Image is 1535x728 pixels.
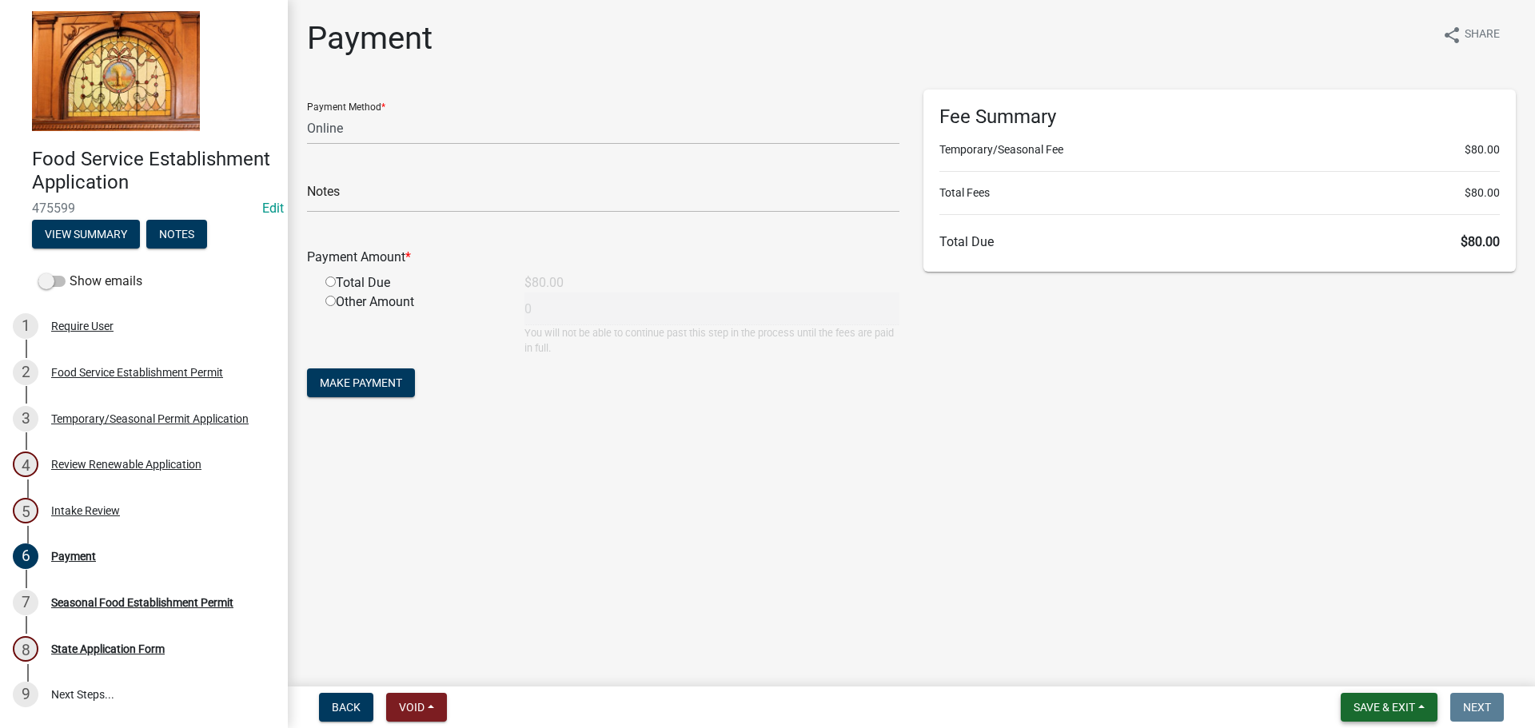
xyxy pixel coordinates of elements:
[51,597,233,608] div: Seasonal Food Establishment Permit
[146,229,207,241] wm-modal-confirm: Notes
[32,201,256,216] span: 475599
[1461,234,1500,249] span: $80.00
[51,367,223,378] div: Food Service Establishment Permit
[1442,26,1461,45] i: share
[295,248,911,267] div: Payment Amount
[13,543,38,569] div: 6
[146,220,207,249] button: Notes
[320,376,402,389] span: Make Payment
[386,693,447,722] button: Void
[1463,701,1491,714] span: Next
[51,413,249,424] div: Temporary/Seasonal Permit Application
[313,292,512,356] div: Other Amount
[939,141,1500,158] li: Temporary/Seasonal Fee
[1465,185,1500,201] span: $80.00
[1429,19,1513,50] button: shareShare
[1354,701,1415,714] span: Save & Exit
[13,360,38,385] div: 2
[1450,693,1504,722] button: Next
[332,701,361,714] span: Back
[32,148,275,194] h4: Food Service Establishment Application
[32,11,200,131] img: Jasper County, Indiana
[32,229,140,241] wm-modal-confirm: Summary
[262,201,284,216] a: Edit
[13,682,38,707] div: 9
[1341,693,1437,722] button: Save & Exit
[939,105,1500,129] h6: Fee Summary
[1465,141,1500,158] span: $80.00
[13,406,38,432] div: 3
[13,636,38,662] div: 8
[13,590,38,615] div: 7
[319,693,373,722] button: Back
[51,459,201,470] div: Review Renewable Application
[1465,26,1500,45] span: Share
[262,201,284,216] wm-modal-confirm: Edit Application Number
[51,551,96,562] div: Payment
[313,273,512,292] div: Total Due
[13,452,38,477] div: 4
[939,185,1500,201] li: Total Fees
[38,272,142,291] label: Show emails
[32,220,140,249] button: View Summary
[13,498,38,523] div: 5
[307,19,433,58] h1: Payment
[399,701,425,714] span: Void
[51,643,165,654] div: State Application Form
[51,320,114,332] div: Require User
[13,313,38,339] div: 1
[51,505,120,516] div: Intake Review
[307,368,415,397] button: Make Payment
[939,234,1500,249] h6: Total Due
